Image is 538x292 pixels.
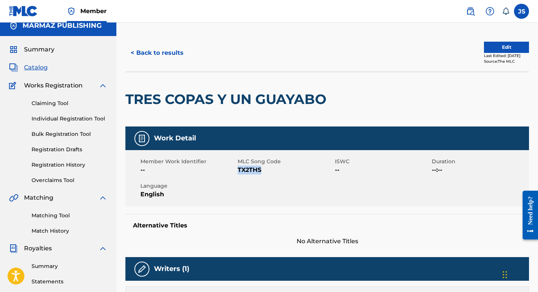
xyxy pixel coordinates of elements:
div: Help [482,4,497,19]
a: CatalogCatalog [9,63,48,72]
img: help [485,7,494,16]
span: Language [140,182,236,190]
span: Member Work Identifier [140,158,236,166]
iframe: Chat Widget [500,256,538,292]
img: MLC Logo [9,6,38,17]
iframe: Resource Center [517,185,538,245]
a: Overclaims Tool [32,176,107,184]
span: MLC Song Code [238,158,333,166]
img: Work Detail [137,134,146,143]
h2: TRES COPAS Y UN GUAYABO [125,91,330,108]
div: Last Edited: [DATE] [484,53,529,59]
img: Accounts [9,21,18,30]
button: < Back to results [125,44,189,62]
h5: MARMAZ PUBLISHING [23,21,102,30]
span: No Alternative Titles [125,237,529,246]
a: Registration Drafts [32,146,107,154]
img: Summary [9,45,18,54]
img: Catalog [9,63,18,72]
img: expand [98,81,107,90]
span: Duration [432,158,527,166]
span: Royalties [24,244,52,253]
span: --:-- [432,166,527,175]
img: Matching [9,193,18,202]
h5: Work Detail [154,134,196,143]
span: Works Registration [24,81,83,90]
img: Writers [137,265,146,274]
span: -- [335,166,430,175]
a: Match History [32,227,107,235]
div: Notifications [502,8,509,15]
span: ISWC [335,158,430,166]
button: Edit [484,42,529,53]
a: Claiming Tool [32,99,107,107]
a: Registration History [32,161,107,169]
span: Matching [24,193,53,202]
span: Summary [24,45,54,54]
img: Top Rightsholder [67,7,76,16]
span: TX2THS [238,166,333,175]
a: SummarySummary [9,45,54,54]
img: Works Registration [9,81,19,90]
span: -- [140,166,236,175]
div: Source: The MLC [484,59,529,64]
a: Individual Registration Tool [32,115,107,123]
a: Matching Tool [32,212,107,220]
div: Arrastrar [503,263,507,286]
h5: Writers (1) [154,265,189,273]
span: Member [80,7,107,15]
a: Public Search [463,4,478,19]
img: expand [98,244,107,253]
img: expand [98,193,107,202]
span: English [140,190,236,199]
span: Catalog [24,63,48,72]
img: search [466,7,475,16]
a: Bulk Registration Tool [32,130,107,138]
a: Summary [32,262,107,270]
img: Royalties [9,244,18,253]
h5: Alternative Titles [133,222,521,229]
div: Widget de chat [500,256,538,292]
a: Statements [32,278,107,286]
div: User Menu [514,4,529,19]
